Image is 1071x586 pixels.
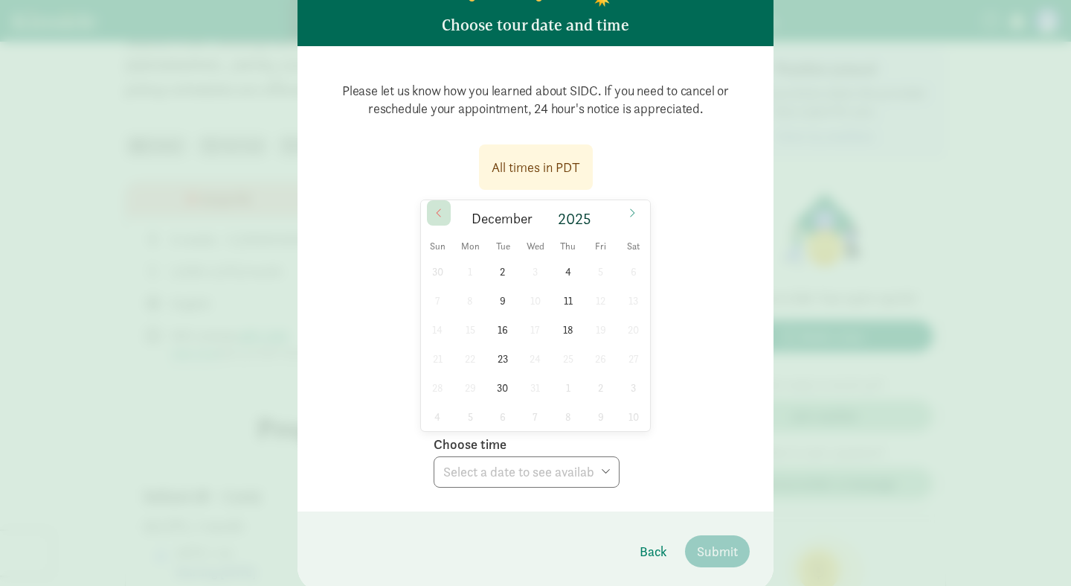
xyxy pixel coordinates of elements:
[640,541,667,561] span: Back
[421,242,454,252] span: Sun
[472,212,533,226] span: December
[553,286,582,315] span: December 11, 2025
[488,373,517,402] span: December 30, 2025
[697,541,738,561] span: Submit
[553,257,582,286] span: December 4, 2025
[617,242,650,252] span: Sat
[553,373,582,402] span: January 1, 2026
[488,344,517,373] span: December 23, 2025
[488,315,517,344] span: December 16, 2025
[492,157,580,177] div: All times in PDT
[488,257,517,286] span: December 2, 2025
[488,286,517,315] span: December 9, 2025
[552,242,585,252] span: Thu
[553,315,582,344] span: December 18, 2025
[585,242,617,252] span: Fri
[685,535,750,567] button: Submit
[434,436,506,453] label: Choose time
[442,16,629,34] h5: Choose tour date and time
[486,242,519,252] span: Tue
[454,242,486,252] span: Mon
[628,535,679,567] button: Back
[519,242,552,252] span: Wed
[321,70,750,130] p: Please let us know how you learned about SIDC. If you need to cancel or reschedule your appointme...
